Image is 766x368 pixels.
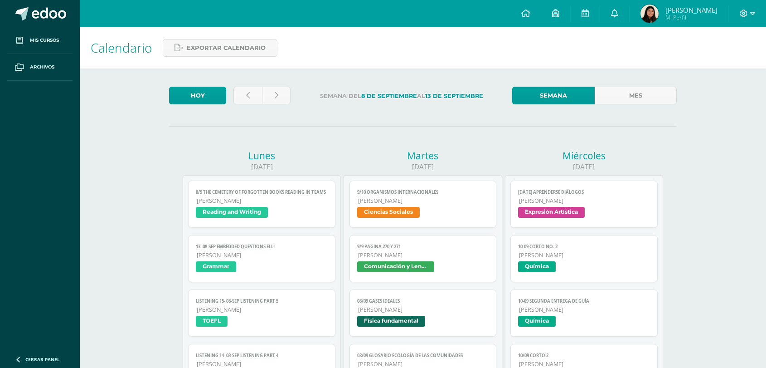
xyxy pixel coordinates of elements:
span: 13- 08-sep Embedded questions ELLI [196,244,328,250]
a: [DATE] Aprenderse diálogos[PERSON_NAME]Expresión Artística [510,181,658,228]
div: [DATE] [344,162,502,172]
a: Semana [512,87,594,104]
span: [PERSON_NAME] [358,360,489,368]
span: Ciencias Sociales [357,207,420,218]
span: [DATE] Aprenderse diálogos [518,189,650,195]
a: Hoy [169,87,226,104]
span: Química [518,316,556,327]
span: 08/09 Gases Ideales [357,298,489,304]
span: [PERSON_NAME] [197,197,328,205]
a: 10-09 CORTO No. 2[PERSON_NAME]Química [510,235,658,282]
span: Expresión Artística [518,207,585,218]
span: [PERSON_NAME] [519,251,650,259]
a: 08/09 Gases Ideales[PERSON_NAME]Física fundamental [349,289,497,337]
span: [PERSON_NAME] [665,5,718,15]
div: Martes [344,149,502,162]
a: Exportar calendario [163,39,277,57]
a: 9/9 Página 270 y 271[PERSON_NAME]Comunicación y Lenguaje [349,235,497,282]
a: 13- 08-sep Embedded questions ELLI[PERSON_NAME]Grammar [188,235,335,282]
span: Reading and Writing [196,207,268,218]
strong: 13 de Septiembre [425,93,483,99]
span: Comunicación y Lenguaje [357,261,434,272]
span: Exportar calendario [187,39,266,56]
span: [PERSON_NAME] [197,360,328,368]
span: 9/10 Organismos Internacionales [357,189,489,195]
span: Mi Perfil [665,14,718,21]
span: [PERSON_NAME] [358,251,489,259]
a: Mis cursos [7,27,73,54]
span: LISTENING 15- 08-sep Listening part 5 [196,298,328,304]
label: Semana del al [298,87,505,105]
span: Calendario [91,39,152,56]
div: Miércoles [505,149,663,162]
span: [PERSON_NAME] [519,197,650,205]
span: 10/09 Corto 2 [518,353,650,358]
span: 8/9 The Cemetery of Forgotten books reading in TEAMS [196,189,328,195]
a: LISTENING 15- 08-sep Listening part 5[PERSON_NAME]TOEFL [188,289,335,337]
a: 10-09 SEGUNDA ENTREGA DE GUÍA[PERSON_NAME]Química [510,289,658,337]
strong: 8 de Septiembre [361,93,417,99]
span: Cerrar panel [25,356,60,363]
a: 8/9 The Cemetery of Forgotten books reading in TEAMS[PERSON_NAME]Reading and Writing [188,181,335,228]
div: [DATE] [183,162,341,172]
span: [PERSON_NAME] [358,197,489,205]
span: Mis cursos [30,37,59,44]
span: 10-09 CORTO No. 2 [518,244,650,250]
span: [PERSON_NAME] [519,360,650,368]
span: 9/9 Página 270 y 271 [357,244,489,250]
span: [PERSON_NAME] [358,306,489,314]
div: Lunes [183,149,341,162]
span: LISTENING 14- 08-sep Listening part 4 [196,353,328,358]
img: d66720014760d80f5c098767f9c1150e.png [640,5,659,23]
span: 03/09 Glosario Ecología de las comunidades [357,353,489,358]
span: Grammar [196,261,236,272]
a: Mes [595,87,677,104]
span: Archivos [30,64,54,71]
span: TOEFL [196,316,228,327]
span: Física fundamental [357,316,425,327]
a: 9/10 Organismos Internacionales[PERSON_NAME]Ciencias Sociales [349,181,497,228]
span: 10-09 SEGUNDA ENTREGA DE GUÍA [518,298,650,304]
a: Archivos [7,54,73,81]
span: Química [518,261,556,272]
div: [DATE] [505,162,663,172]
span: [PERSON_NAME] [197,306,328,314]
span: [PERSON_NAME] [519,306,650,314]
span: [PERSON_NAME] [197,251,328,259]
